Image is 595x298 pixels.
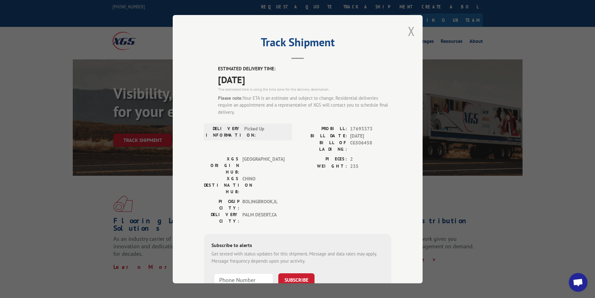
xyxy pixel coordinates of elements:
[278,273,315,286] button: SUBSCRIBE
[204,156,239,175] label: XGS ORIGIN HUB:
[298,132,347,139] label: BILL DATE:
[350,139,391,153] span: CG506458
[298,139,347,153] label: BILL OF LADING:
[211,250,384,265] div: Get texted with status updates for this shipment. Message and data rates may apply. Message frequ...
[242,198,285,211] span: BOLINGBROOK , IL
[206,125,241,139] label: DELIVERY INFORMATION:
[408,23,415,39] button: Close modal
[204,38,391,50] h2: Track Shipment
[211,241,384,250] div: Subscribe to alerts
[350,132,391,139] span: [DATE]
[218,94,391,116] div: Your ETA is an estimate and subject to change. Residential deliveries require an appointment and ...
[298,163,347,170] label: WEIGHT:
[218,65,391,73] label: ESTIMATED DELIVERY TIME:
[350,125,391,133] span: 17693373
[298,156,347,163] label: PIECES:
[214,273,273,286] input: Phone Number
[204,175,239,195] label: XGS DESTINATION HUB:
[569,273,588,292] div: Open chat
[244,125,286,139] span: Picked Up
[298,125,347,133] label: PROBILL:
[242,211,285,225] span: PALM DESERT , CA
[350,163,391,170] span: 235
[204,211,239,225] label: DELIVERY CITY:
[350,156,391,163] span: 2
[242,175,285,195] span: CHINO
[204,198,239,211] label: PICKUP CITY:
[218,72,391,86] span: [DATE]
[218,95,243,101] strong: Please note:
[218,86,391,92] div: The estimated time is using the time zone for the delivery destination.
[242,156,285,175] span: [GEOGRAPHIC_DATA]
